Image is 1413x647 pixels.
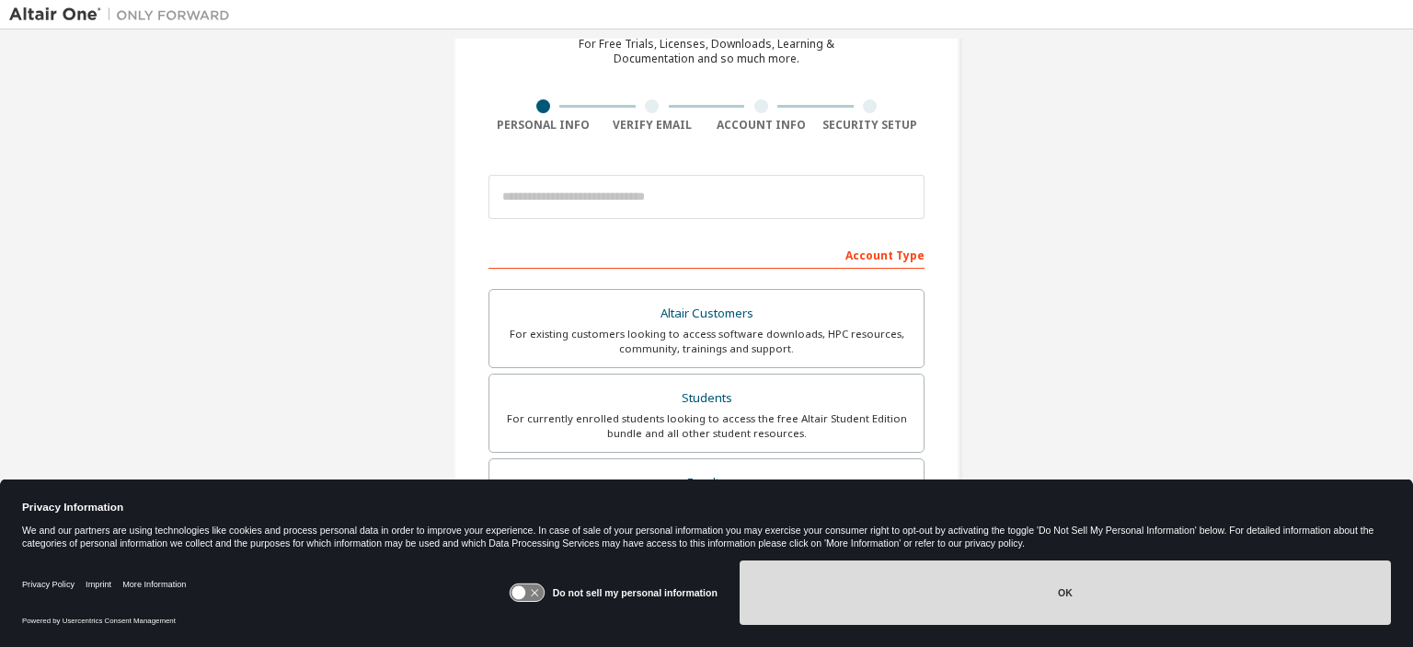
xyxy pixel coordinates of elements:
div: For Free Trials, Licenses, Downloads, Learning & Documentation and so much more. [579,37,834,66]
div: Faculty [500,470,913,496]
div: Account Type [488,239,925,269]
div: Verify Email [598,118,707,133]
div: For currently enrolled students looking to access the free Altair Student Edition bundle and all ... [500,411,913,441]
div: Account Info [706,118,816,133]
img: Altair One [9,6,239,24]
div: For existing customers looking to access software downloads, HPC resources, community, trainings ... [500,327,913,356]
div: Security Setup [816,118,925,133]
div: Personal Info [488,118,598,133]
div: Students [500,386,913,411]
div: Altair Customers [500,301,913,327]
